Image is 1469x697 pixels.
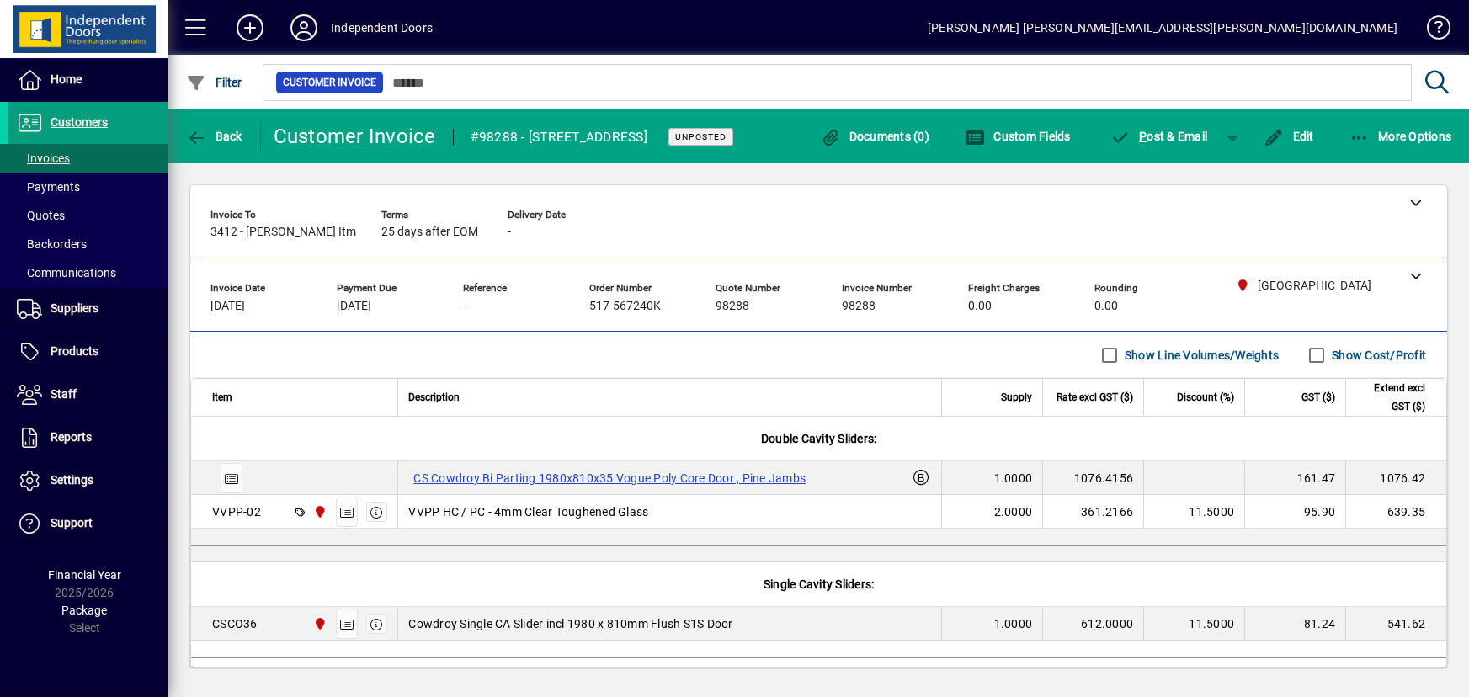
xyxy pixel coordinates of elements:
[309,615,328,633] span: Christchurch
[168,121,261,152] app-page-header-button: Back
[1143,495,1244,529] td: 11.5000
[1102,121,1216,152] button: Post & Email
[1345,495,1446,529] td: 639.35
[17,266,116,279] span: Communications
[51,387,77,401] span: Staff
[1143,607,1244,641] td: 11.5000
[1414,3,1448,58] a: Knowledge Base
[1328,347,1426,364] label: Show Cost/Profit
[212,615,258,632] div: CSCO36
[8,374,168,416] a: Staff
[408,503,648,520] span: VVPP HC / PC - 4mm Clear Toughened Glass
[61,604,107,617] span: Package
[17,237,87,251] span: Backorders
[8,460,168,502] a: Settings
[408,468,811,488] label: CS Cowdroy Bi Parting 1980x810x35 Vogue Poly Core Door , Pine Jambs
[1053,470,1133,487] div: 1076.4156
[51,301,98,315] span: Suppliers
[8,230,168,258] a: Backorders
[223,13,277,43] button: Add
[212,503,261,520] div: VVPP-02
[274,123,436,150] div: Customer Invoice
[1264,130,1314,143] span: Edit
[51,473,93,487] span: Settings
[212,388,232,407] span: Item
[51,72,82,86] span: Home
[8,173,168,201] a: Payments
[8,59,168,101] a: Home
[51,344,98,358] span: Products
[816,121,934,152] button: Documents (0)
[210,226,356,239] span: 3412 - [PERSON_NAME] Itm
[17,180,80,194] span: Payments
[508,226,511,239] span: -
[283,74,376,91] span: Customer Invoice
[8,503,168,545] a: Support
[51,516,93,529] span: Support
[1345,607,1446,641] td: 541.62
[1094,300,1118,313] span: 0.00
[994,503,1033,520] span: 2.0000
[8,331,168,373] a: Products
[1259,121,1318,152] button: Edit
[51,430,92,444] span: Reports
[1345,121,1456,152] button: More Options
[1177,388,1234,407] span: Discount (%)
[1349,130,1452,143] span: More Options
[17,152,70,165] span: Invoices
[331,14,433,41] div: Independent Doors
[8,144,168,173] a: Invoices
[471,124,647,151] div: #98288 - [STREET_ADDRESS]
[337,300,371,313] span: [DATE]
[1345,461,1446,495] td: 1076.42
[51,115,108,129] span: Customers
[1139,130,1147,143] span: P
[309,503,328,521] span: Christchurch
[589,300,661,313] span: 517-567240K
[8,417,168,459] a: Reports
[182,67,247,98] button: Filter
[994,615,1033,632] span: 1.0000
[1001,388,1032,407] span: Supply
[8,201,168,230] a: Quotes
[381,226,478,239] span: 25 days after EOM
[928,14,1397,41] div: [PERSON_NAME] [PERSON_NAME][EMAIL_ADDRESS][PERSON_NAME][DOMAIN_NAME]
[17,209,65,222] span: Quotes
[716,300,749,313] span: 98288
[1121,347,1279,364] label: Show Line Volumes/Weights
[968,300,992,313] span: 0.00
[191,562,1446,606] div: Single Cavity Sliders:
[8,258,168,287] a: Communications
[994,470,1033,487] span: 1.0000
[842,300,876,313] span: 98288
[408,388,460,407] span: Description
[1057,388,1133,407] span: Rate excl GST ($)
[408,615,732,632] span: Cowdroy Single CA Slider incl 1980 x 810mm Flush S1S Door
[1053,615,1133,632] div: 612.0000
[1110,130,1208,143] span: ost & Email
[1244,461,1345,495] td: 161.47
[48,568,121,582] span: Financial Year
[1244,495,1345,529] td: 95.90
[1301,388,1335,407] span: GST ($)
[961,121,1075,152] button: Custom Fields
[463,300,466,313] span: -
[186,130,242,143] span: Back
[965,130,1071,143] span: Custom Fields
[186,76,242,89] span: Filter
[1356,379,1425,416] span: Extend excl GST ($)
[191,417,1446,460] div: Double Cavity Sliders:
[182,121,247,152] button: Back
[277,13,331,43] button: Profile
[210,300,245,313] span: [DATE]
[8,288,168,330] a: Suppliers
[675,131,727,142] span: Unposted
[820,130,929,143] span: Documents (0)
[1053,503,1133,520] div: 361.2166
[1244,607,1345,641] td: 81.24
